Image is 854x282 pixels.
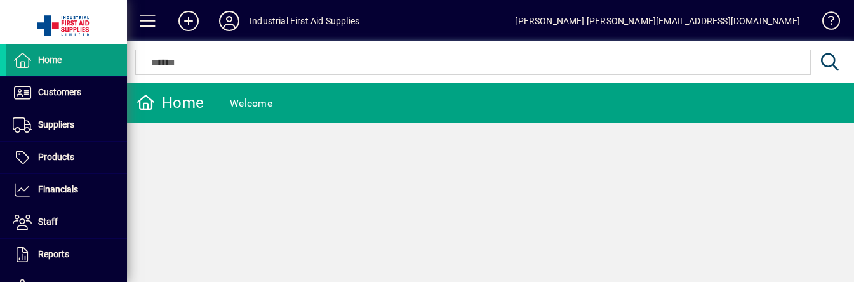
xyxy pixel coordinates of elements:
button: Profile [209,10,250,32]
div: Welcome [230,93,272,114]
span: Suppliers [38,119,74,130]
a: Customers [6,77,127,109]
button: Add [168,10,209,32]
a: Financials [6,174,127,206]
a: Suppliers [6,109,127,141]
a: Reports [6,239,127,271]
span: Reports [38,249,69,259]
div: Industrial First Aid Supplies [250,11,359,31]
a: Products [6,142,127,173]
span: Financials [38,184,78,194]
span: Staff [38,217,58,227]
span: Home [38,55,62,65]
span: Products [38,152,74,162]
div: Home [137,93,204,113]
a: Staff [6,206,127,238]
span: Customers [38,87,81,97]
div: [PERSON_NAME] [PERSON_NAME][EMAIL_ADDRESS][DOMAIN_NAME] [515,11,800,31]
a: Knowledge Base [813,3,838,44]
